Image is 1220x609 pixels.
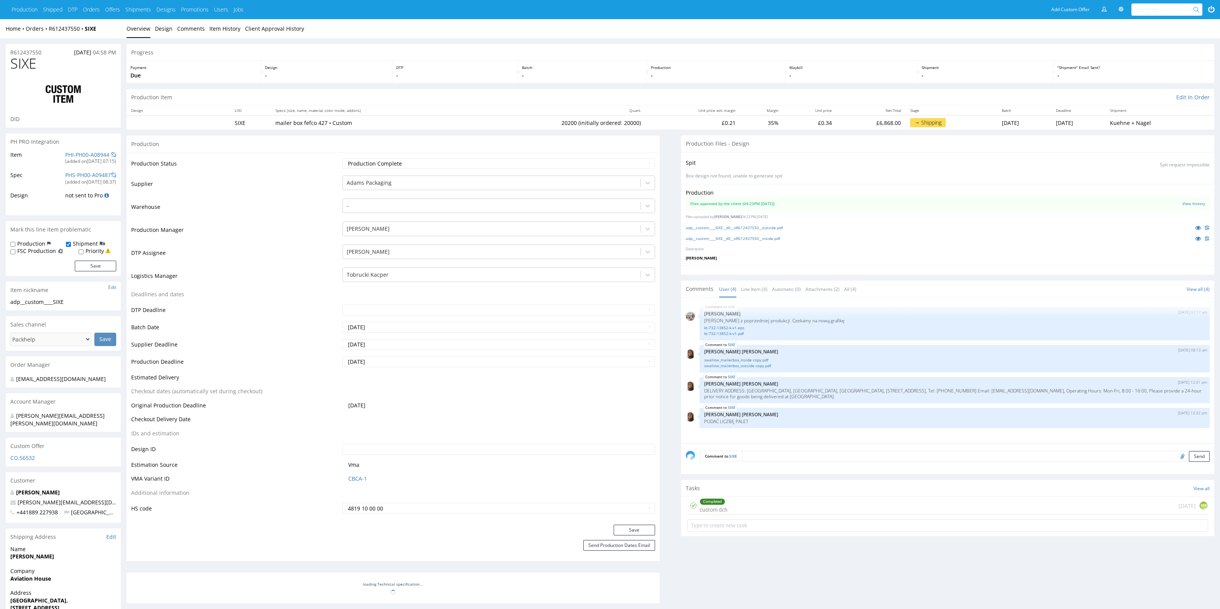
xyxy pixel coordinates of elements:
[131,373,341,387] td: Estimated Delivery
[1176,94,1210,101] a: Edit In Order
[131,94,172,101] p: Production Item
[131,415,341,429] td: Checkout Delivery Date
[906,106,997,115] th: Stage
[10,115,20,123] span: DID
[740,115,783,130] td: 35%
[64,509,125,516] span: [GEOGRAPHIC_DATA]
[131,158,341,175] td: Production Status
[68,6,77,13] a: DTP
[209,19,240,38] a: Item History
[265,65,388,70] p: Design
[131,401,341,415] td: Original Production Deadline
[10,49,41,56] a: R612437550
[83,6,100,13] a: Orders
[43,6,63,13] a: Shipped
[522,72,643,79] p: -
[614,525,655,535] button: Save
[464,115,645,130] td: 20200 (initially ordered: 20000)
[704,311,1205,317] p: [PERSON_NAME]
[127,19,150,38] a: Overview
[783,106,836,115] th: Unit price
[100,240,105,248] img: icon-shipping-flag.svg
[700,451,742,461] p: Comment to
[686,225,783,230] a: adp__custom____SIXE__d0__oR612437550__outside.pdf
[686,173,1210,179] p: Box design not found, unable to generate spit
[348,402,366,409] span: [DATE]
[10,375,110,383] div: [EMAIL_ADDRESS][DOMAIN_NAME]
[26,25,49,32] a: Orders
[1057,72,1210,79] p: -
[1194,485,1210,492] a: View all
[131,460,341,474] td: Estimation Source
[836,115,906,130] td: £6,868.00
[10,191,63,205] td: Design
[131,290,341,304] td: Deadlines and dates
[111,151,116,159] a: Unlink from PH Pro
[704,357,1205,363] a: swallow_mailerbox_inside copy.pdf
[104,192,109,199] a: Search for SIXE design in PH Pro
[156,6,176,13] a: Designs
[910,118,946,127] div: → Shipping
[805,281,840,297] a: Attachments (2)
[686,484,700,492] span: Tasks
[75,261,116,271] button: Save
[58,247,63,255] img: icon-fsc-production-flag.svg
[844,281,856,297] a: All (4)
[131,356,341,373] td: Production Deadline
[704,318,1205,323] p: [PERSON_NAME] z poprzedniej produkcji. Czekamy na nową grafikę
[6,438,121,455] div: Custom Offer
[464,106,645,115] th: Quant.
[106,533,116,541] a: Edit
[740,106,783,115] th: Margin
[1182,201,1205,206] a: View history
[10,545,116,553] span: Name
[690,201,774,206] div: Files approved by the client (04:23PM [DATE])
[686,247,1210,252] p: Description
[6,133,121,150] div: PH PRO Integration
[997,115,1051,130] td: [DATE]
[1160,162,1210,168] p: Spit request impossible
[741,281,767,297] a: Line Item (4)
[33,79,94,110] img: ico-item-custom-a8f9c3db6a5631ce2f509e228e8b95abde266dc4376634de7b166047de09ff05.png
[1179,501,1208,510] div: [DATE]
[131,443,341,460] td: Design ID
[1178,410,1207,416] p: [DATE] 12:32 pm
[686,189,714,197] p: Production
[245,19,304,38] a: Client Approval History
[686,236,780,241] a: adp__custom____SIXE__d0__oR612437550__inside.pdf
[234,6,244,13] a: Jobs
[1178,309,1207,315] p: [DATE] 07:17 am
[704,388,1205,399] p: DELIVERY ADDRESS: [GEOGRAPHIC_DATA], [GEOGRAPHIC_DATA], [GEOGRAPHIC_DATA], [STREET_ADDRESS], Tel:...
[6,472,121,489] div: Customer
[131,221,341,244] td: Production Manager
[1205,225,1210,230] img: clipboard.svg
[772,281,801,297] a: Automatic (0)
[18,499,150,506] a: [PERSON_NAME][EMAIL_ADDRESS][DOMAIN_NAME]
[728,342,735,348] a: SIXE
[704,325,1205,331] a: kt-732-13852-k-v1.eps
[686,255,717,261] span: [PERSON_NAME]
[105,248,111,254] img: yellow_warning_triangle.png
[348,461,359,469] span: translation missing: en.zpkj.line_item.vma
[131,244,341,267] td: DTP Assignee
[111,171,116,179] a: Unlink from PH Pro
[265,72,388,79] p: -
[704,381,1205,387] p: [PERSON_NAME] [PERSON_NAME]
[10,454,35,461] a: CO.56532
[105,6,120,13] a: Offers
[131,429,341,443] td: IDs and estimation
[348,475,367,483] a: CBCA-1
[6,316,121,333] div: Sales channel
[47,240,51,248] img: icon-production-flag.svg
[131,175,341,198] td: Supplier
[1105,106,1214,115] th: Shipment
[700,497,728,514] div: custom dch
[85,25,96,32] a: SIXE
[704,349,1205,355] p: [PERSON_NAME] [PERSON_NAME]
[686,312,695,321] img: regular_mini_magick20250909-139-fdo8ol.jpg
[704,363,1205,369] a: swallow_mailerbox_outside copy.pdf
[74,49,91,56] span: [DATE]
[131,304,341,321] td: DTP Deadline
[230,115,271,130] td: SIXE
